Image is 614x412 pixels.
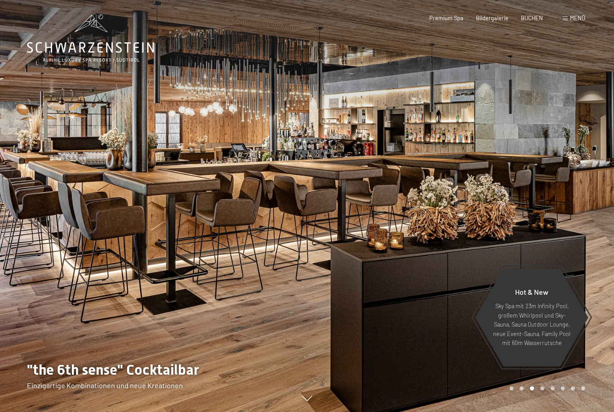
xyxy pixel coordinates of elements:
[515,288,548,296] span: Hot & New
[429,14,463,22] a: Premium Spa
[510,386,514,390] div: Carousel Page 1
[530,386,534,390] div: Carousel Page 3 (Current Slide)
[571,386,575,390] div: Carousel Page 7
[475,268,589,367] a: Hot & New Sky Spa mit 23m Infinity Pool, großem Whirlpool und Sky-Sauna, Sauna Outdoor Lounge, ne...
[521,14,543,22] a: BUCHEN
[561,386,565,390] div: Carousel Page 6
[581,386,585,390] div: Carousel Page 8
[520,386,524,390] div: Carousel Page 2
[570,14,585,22] span: Menü
[507,386,585,390] div: Carousel Pagination
[493,301,571,347] p: Sky Spa mit 23m Infinity Pool, großem Whirlpool und Sky-Sauna, Sauna Outdoor Lounge, neue Event-S...
[476,14,508,22] a: Bildergalerie
[551,386,555,390] div: Carousel Page 5
[540,386,544,390] div: Carousel Page 4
